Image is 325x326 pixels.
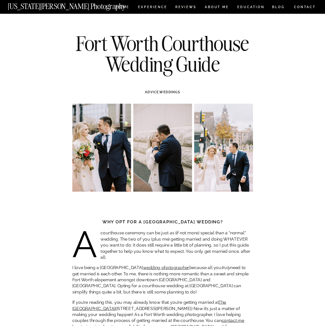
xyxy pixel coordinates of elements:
img: Fort Worth wedding [194,104,253,192]
em: truly [221,265,230,270]
a: The [GEOGRAPHIC_DATA] [72,300,226,311]
a: BLOG [272,5,285,10]
a: ADVICE [145,90,158,94]
p: I love being a [GEOGRAPHIC_DATA] because all you need to get married is each other. To me, there ... [72,265,253,295]
strong: Why opt for a [GEOGRAPHIC_DATA] wedding? [102,219,223,224]
p: A courthouse ceremony can be just as (if not more) special than a “normal” wedding. The two of yo... [72,230,253,261]
a: [US_STATE][PERSON_NAME] Photography [8,3,144,8]
a: WEDDINGS [159,90,180,94]
a: EDUCATION [237,5,265,10]
a: wedding photographer [143,265,189,270]
a: Experience [138,5,167,10]
a: ABOUT ME [204,5,229,10]
a: HOME [115,5,131,10]
h3: , [84,90,241,95]
a: REVIEWS [175,5,196,10]
h1: Fort Worth Courthouse Wedding Guide [64,33,261,74]
a: CONTACT [294,4,316,10]
img: Tarrant county courthouse wedding photographer [72,104,131,192]
img: Texas courthouse wedding [133,104,192,192]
